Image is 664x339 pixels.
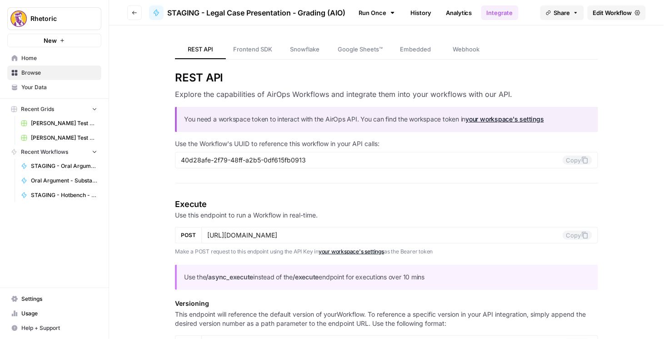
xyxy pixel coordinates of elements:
[21,309,97,318] span: Usage
[175,198,598,211] h4: Execute
[563,231,592,240] button: Copy
[206,273,254,281] strong: /async_execute
[7,34,101,47] button: New
[405,5,437,20] a: History
[21,69,97,77] span: Browse
[17,116,101,131] a: [PERSON_NAME] Test Workflow - Copilot Example Grid
[441,40,492,59] a: Webhook
[7,306,101,321] a: Usage
[31,191,97,199] span: STAGING - Hotbench - Grading
[184,114,591,125] p: You need a workspace token to interact with the AirOps API. You can find the workspace token in
[290,45,320,54] span: Snowflake
[319,248,384,255] a: your workspace's settings
[21,105,54,113] span: Recent Grids
[453,45,480,54] span: Webhook
[167,7,345,18] span: STAGING - Legal Case Presentation - Grading (AIO)
[31,177,97,185] span: Oral Argument - Substance Grading (AIO)
[7,145,101,159] button: Recent Workflows
[17,173,101,188] a: Oral Argument - Substance Grading (AIO)
[7,66,101,80] a: Browse
[593,8,632,17] span: Edit Workflow
[7,292,101,306] a: Settings
[175,139,598,148] p: Use the Workflow's UUID to reference this workflow in your API calls:
[184,272,591,283] p: Use the instead of the endpoint for executions over 10 mins
[353,5,401,20] a: Run Once
[330,40,390,59] a: Google Sheets™
[293,273,319,281] strong: /execute
[175,71,598,85] h2: REST API
[175,310,598,328] p: This endpoint will reference the default version of your Workflow . To reference a specific versi...
[21,148,68,156] span: Recent Workflows
[175,40,226,59] a: REST API
[226,40,280,59] a: Frontend SDK
[188,45,213,54] span: REST API
[31,134,97,142] span: [PERSON_NAME] Test Workflow - SERP Overview Grid
[175,211,598,220] p: Use this endpoint to run a Workflow in real-time.
[31,162,97,170] span: STAGING - Oral Argument - Substance Grading (AIO)
[390,40,441,59] a: Embedded
[7,321,101,335] button: Help + Support
[338,45,383,54] span: Google Sheets™
[400,45,431,54] span: Embedded
[17,159,101,173] a: STAGING - Oral Argument - Substance Grading (AIO)
[563,156,592,165] button: Copy
[481,5,519,20] a: Integrate
[149,5,345,20] a: STAGING - Legal Case Presentation - Grading (AIO)
[30,14,85,23] span: Rhetoric
[21,295,97,303] span: Settings
[554,8,570,17] span: Share
[181,231,196,239] span: POST
[7,7,101,30] button: Workspace: Rhetoric
[21,324,97,332] span: Help + Support
[44,36,57,45] span: New
[280,40,330,59] a: Snowflake
[7,102,101,116] button: Recent Grids
[10,10,27,27] img: Rhetoric Logo
[233,45,272,54] span: Frontend SDK
[540,5,584,20] button: Share
[21,83,97,91] span: Your Data
[588,5,646,20] a: Edit Workflow
[7,80,101,95] a: Your Data
[175,247,598,256] p: Make a POST request to this endpoint using the API Key in as the Bearer token
[175,299,598,308] h5: Versioning
[17,188,101,202] a: STAGING - Hotbench - Grading
[21,54,97,62] span: Home
[7,51,101,66] a: Home
[466,115,544,123] a: your workspace's settings
[17,131,101,145] a: [PERSON_NAME] Test Workflow - SERP Overview Grid
[440,5,478,20] a: Analytics
[31,119,97,127] span: [PERSON_NAME] Test Workflow - Copilot Example Grid
[175,89,598,100] h3: Explore the capabilities of AirOps Workflows and integrate them into your workflows with our API.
